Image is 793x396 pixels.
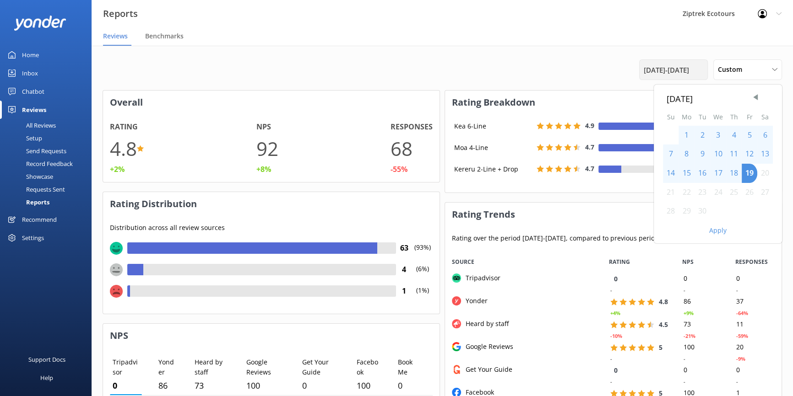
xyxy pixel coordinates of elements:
span: Benchmarks [145,32,184,41]
div: -9% [736,355,745,363]
div: Tue Sep 02 2025 [695,126,710,145]
div: Support Docs [28,350,65,369]
abbr: Monday [682,112,691,121]
p: Tripadvisor [113,357,139,378]
div: Setup [5,132,42,144]
div: Wed Sep 17 2025 [710,164,726,183]
div: +2% [110,164,125,176]
p: 73 [195,379,228,392]
div: Yonder [461,296,488,306]
span: 4.9 [585,121,594,130]
p: (6%) [412,264,433,285]
div: Sun Sep 07 2025 [663,144,679,164]
a: Setup [5,132,92,144]
h4: 4 [396,264,412,276]
div: - [736,378,738,386]
a: Send Requests [5,144,92,157]
div: Google Reviews [461,342,513,352]
h4: 63 [396,242,412,254]
div: 0 [677,273,729,284]
p: Distribution across all review sources [110,223,433,233]
div: Tue Sep 30 2025 [695,202,710,221]
div: Sat Sep 06 2025 [757,126,773,145]
h3: Reports [103,6,138,21]
a: Record Feedback [5,157,92,170]
span: Reviews [103,32,128,41]
div: 20 [729,342,782,353]
div: Chatbot [22,82,44,101]
div: Thu Sep 04 2025 [726,126,742,145]
div: Mon Sep 29 2025 [679,202,695,221]
p: 86 [158,379,175,392]
h4: 1 [396,285,412,297]
h3: Rating Distribution [103,192,440,216]
abbr: Friday [747,112,753,121]
div: Requests Sent [5,183,65,196]
div: Recommend [22,210,57,229]
button: Apply [709,227,727,234]
span: 0 [614,274,618,283]
abbr: Tuesday [699,112,706,121]
div: -59% [736,332,748,340]
div: Wed Sep 10 2025 [710,144,726,164]
div: -10% [610,332,622,340]
div: Tue Sep 09 2025 [695,144,710,164]
p: 0 [302,379,338,392]
div: - [684,355,685,363]
div: Inbox [22,64,38,82]
span: [DATE] - [DATE] [644,64,689,75]
div: Fri Sep 19 2025 [742,164,757,183]
div: Fri Sep 26 2025 [742,183,757,202]
span: 4.5 [659,320,668,329]
p: Get Your Guide [302,357,338,378]
span: 4.8 [659,297,668,306]
p: 0 [398,379,416,392]
abbr: Wednesday [713,112,723,121]
span: 5 [659,343,663,352]
div: Record Feedback [5,157,73,170]
span: 0 [614,366,618,375]
div: Wed Sep 24 2025 [710,183,726,202]
div: Kereru 2-Line + Drop [452,164,534,174]
p: BookMe [398,357,416,378]
h1: 92 [256,133,278,164]
div: Sun Sep 21 2025 [663,183,679,202]
div: Thu Sep 11 2025 [726,144,742,164]
p: Rating over the period [DATE] - [DATE] , compared to previous period [452,233,775,243]
div: Tripadvisor [461,273,500,283]
p: 100 [246,379,282,392]
div: Thu Sep 18 2025 [726,164,742,183]
p: Heard by staff [195,357,228,378]
div: Thu Sep 25 2025 [726,183,742,202]
div: Mon Sep 01 2025 [679,126,695,145]
div: [DATE] [667,92,769,105]
abbr: Thursday [730,112,738,121]
div: Fri Sep 12 2025 [742,144,757,164]
div: Sun Sep 14 2025 [663,164,679,183]
h3: Rating Trends [445,203,782,226]
div: Mon Sep 15 2025 [679,164,695,183]
div: Showcase [5,170,53,183]
div: Mon Sep 08 2025 [679,144,695,164]
div: Mon Sep 22 2025 [679,183,695,202]
div: +8% [256,164,271,176]
div: 86 [677,296,729,307]
div: Wed Sep 03 2025 [710,126,726,145]
div: 100 [677,342,729,353]
div: - [610,355,612,363]
h3: NPS [103,324,440,348]
div: - [684,286,685,294]
div: Tue Sep 23 2025 [695,183,710,202]
p: 0 [113,379,139,392]
div: - [610,286,612,294]
p: Yonder [158,357,175,378]
div: 0 [677,364,729,376]
div: Moa 4-Line [452,143,534,153]
h1: 4.8 [110,133,137,164]
div: 11 [729,319,782,330]
img: yonder-white-logo.png [14,16,66,31]
div: -55% [391,164,407,176]
div: 0 [729,273,782,284]
span: Previous Month [751,93,760,102]
abbr: Sunday [667,112,675,121]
